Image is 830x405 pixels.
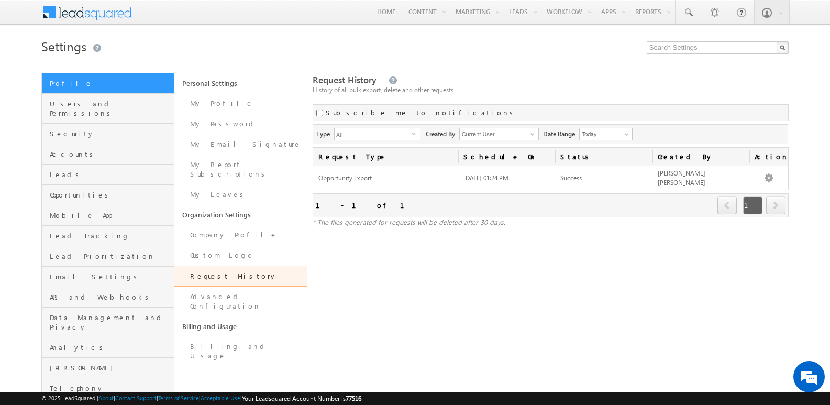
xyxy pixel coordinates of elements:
[42,337,174,358] a: Analytics
[743,196,762,214] span: 1
[346,395,361,402] span: 77516
[174,134,307,155] a: My Email Signature
[50,313,171,332] span: Data Management and Privacy
[50,190,171,200] span: Opportunities
[313,148,459,166] a: Request Type
[50,363,171,373] span: [PERSON_NAME]
[652,148,749,166] a: Created By
[412,131,420,136] span: select
[749,148,788,166] span: Actions
[580,129,629,139] span: Today
[42,246,174,267] a: Lead Prioritization
[50,129,171,138] span: Security
[158,395,199,401] a: Terms of Service
[174,73,307,93] a: Personal Settings
[313,85,789,95] div: History of all bulk export, delete and other requests
[560,174,582,182] span: Success
[42,226,174,246] a: Lead Tracking
[326,108,517,117] label: Subscribe me to notifications
[42,185,174,205] a: Opportunities
[318,174,453,183] span: Opportunity Export
[42,378,174,399] a: Telephony
[766,196,785,214] span: next
[334,128,420,140] div: All
[174,114,307,134] a: My Password
[426,128,459,139] span: Created By
[525,129,538,139] a: Show All Items
[174,205,307,225] a: Organization Settings
[201,395,240,401] a: Acceptable Use
[555,148,652,166] a: Status
[42,124,174,144] a: Security
[50,149,171,159] span: Accounts
[313,74,377,86] span: Request History
[42,308,174,337] a: Data Management and Privacy
[717,198,737,214] a: prev
[463,174,508,182] span: [DATE] 01:24 PM
[174,225,307,245] a: Company Profile
[316,128,334,139] span: Type
[50,211,171,220] span: Mobile App
[174,245,307,266] a: Custom Logo
[174,336,307,366] a: Billing and Usage
[41,38,86,54] span: Settings
[174,287,307,316] a: Advanced Configuration
[42,267,174,287] a: Email Settings
[174,316,307,336] a: Billing and Usage
[458,148,555,166] a: Schedule On
[174,266,307,287] a: Request History
[50,99,171,118] span: Users and Permissions
[115,395,157,401] a: Contact Support
[174,184,307,205] a: My Leaves
[42,165,174,185] a: Leads
[50,272,171,281] span: Email Settings
[50,251,171,261] span: Lead Prioritization
[242,395,361,402] span: Your Leadsquared Account Number is
[50,79,171,88] span: Profile
[543,128,579,139] span: Date Range
[50,231,171,240] span: Lead Tracking
[41,393,361,403] span: © 2025 LeadSquared | | | | |
[313,217,505,226] span: * The files generated for requests will be deleted after 30 days.
[50,384,171,393] span: Telephony
[717,196,737,214] span: prev
[174,155,307,184] a: My Report Subscriptions
[42,73,174,94] a: Profile
[50,343,171,352] span: Analytics
[459,128,539,140] input: Type to Search
[50,292,171,302] span: API and Webhooks
[766,198,785,214] a: next
[98,395,114,401] a: About
[579,128,633,140] a: Today
[647,41,789,54] input: Search Settings
[50,170,171,179] span: Leads
[42,358,174,378] a: [PERSON_NAME]
[42,205,174,226] a: Mobile App
[42,144,174,165] a: Accounts
[658,169,705,187] span: [PERSON_NAME] [PERSON_NAME]
[335,128,412,140] span: All
[316,199,417,211] div: 1 - 1 of 1
[42,287,174,308] a: API and Webhooks
[42,94,174,124] a: Users and Permissions
[174,93,307,114] a: My Profile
